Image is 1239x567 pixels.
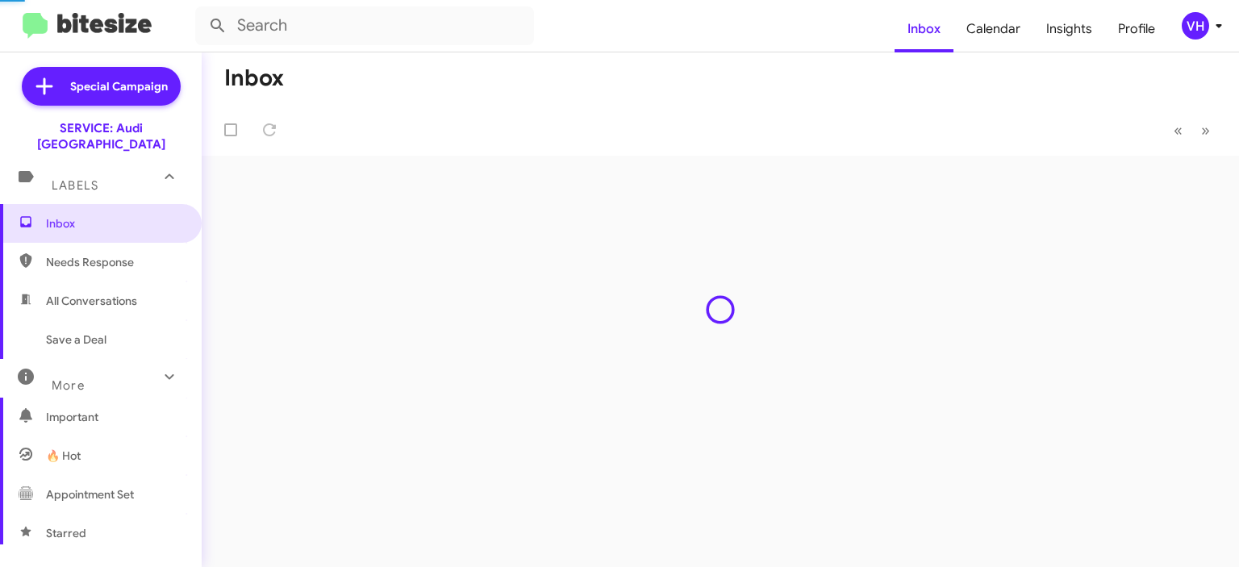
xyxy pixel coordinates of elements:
[1168,12,1221,40] button: VH
[52,178,98,193] span: Labels
[46,215,183,231] span: Inbox
[224,65,284,91] h1: Inbox
[52,378,85,393] span: More
[1164,114,1192,147] button: Previous
[1033,6,1105,52] a: Insights
[70,78,168,94] span: Special Campaign
[953,6,1033,52] a: Calendar
[1165,114,1220,147] nav: Page navigation example
[1105,6,1168,52] a: Profile
[895,6,953,52] a: Inbox
[1182,12,1209,40] div: VH
[1174,120,1183,140] span: «
[1201,120,1210,140] span: »
[46,409,183,425] span: Important
[1191,114,1220,147] button: Next
[46,331,106,348] span: Save a Deal
[22,67,181,106] a: Special Campaign
[46,486,134,502] span: Appointment Set
[46,254,183,270] span: Needs Response
[46,293,137,309] span: All Conversations
[46,525,86,541] span: Starred
[195,6,534,45] input: Search
[46,448,81,464] span: 🔥 Hot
